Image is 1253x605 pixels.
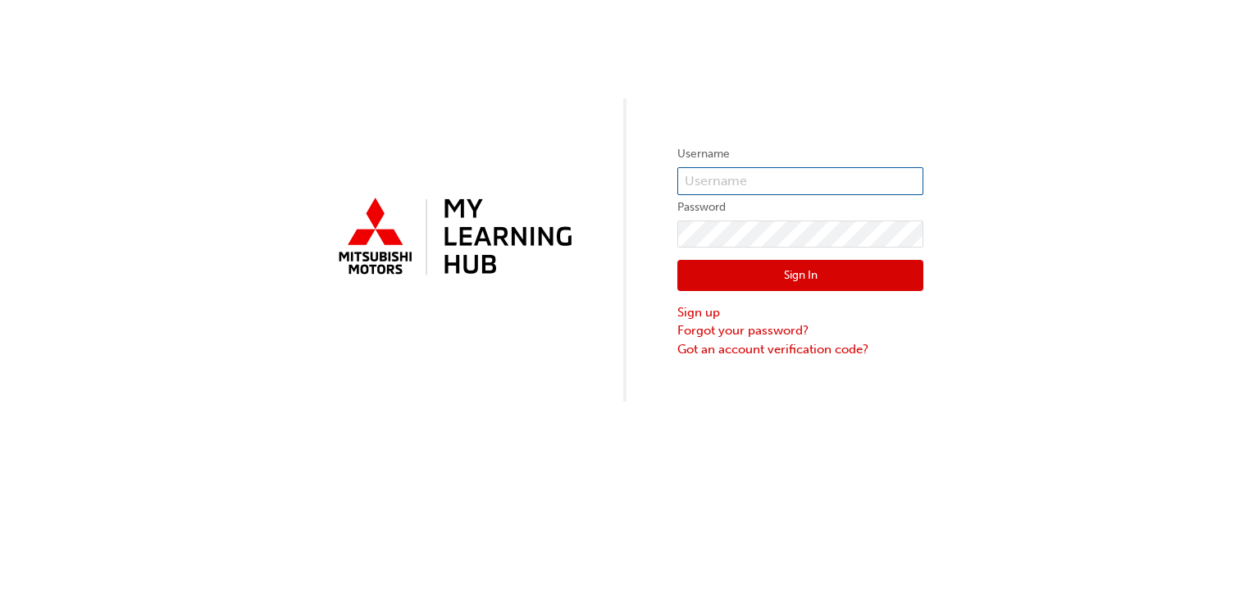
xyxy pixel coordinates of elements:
label: Password [677,198,923,217]
a: Sign up [677,303,923,322]
button: Sign In [677,260,923,291]
a: Got an account verification code? [677,340,923,359]
a: Forgot your password? [677,321,923,340]
label: Username [677,144,923,164]
input: Username [677,167,923,195]
img: mmal [330,191,576,284]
